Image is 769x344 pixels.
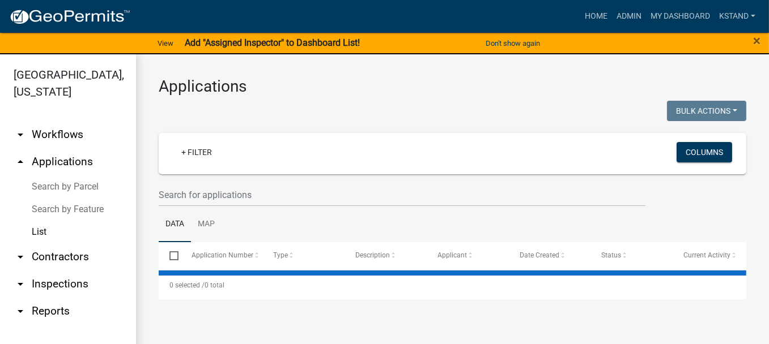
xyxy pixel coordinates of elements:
[159,242,180,269] datatable-header-cell: Select
[602,251,622,259] span: Status
[677,142,732,162] button: Columns
[14,155,27,169] i: arrow_drop_up
[153,34,178,53] a: View
[683,251,730,259] span: Current Activity
[667,101,746,121] button: Bulk Actions
[14,128,27,141] i: arrow_drop_down
[14,304,27,318] i: arrow_drop_down
[753,34,760,48] button: Close
[14,250,27,264] i: arrow_drop_down
[262,242,345,269] datatable-header-cell: Type
[159,77,746,96] h3: Applications
[355,251,390,259] span: Description
[520,251,559,259] span: Date Created
[715,6,760,27] a: kstand
[159,207,191,243] a: Data
[169,281,205,289] span: 0 selected /
[753,33,760,49] span: ×
[180,242,262,269] datatable-header-cell: Application Number
[427,242,509,269] datatable-header-cell: Applicant
[580,6,612,27] a: Home
[509,242,591,269] datatable-header-cell: Date Created
[14,277,27,291] i: arrow_drop_down
[172,142,221,162] a: + Filter
[191,207,222,243] a: Map
[273,251,288,259] span: Type
[159,183,645,207] input: Search for applications
[437,251,467,259] span: Applicant
[590,242,673,269] datatable-header-cell: Status
[481,34,545,53] button: Don't show again
[646,6,715,27] a: My Dashboard
[192,251,253,259] span: Application Number
[612,6,646,27] a: Admin
[673,242,755,269] datatable-header-cell: Current Activity
[159,271,746,299] div: 0 total
[185,37,360,48] strong: Add "Assigned Inspector" to Dashboard List!
[345,242,427,269] datatable-header-cell: Description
